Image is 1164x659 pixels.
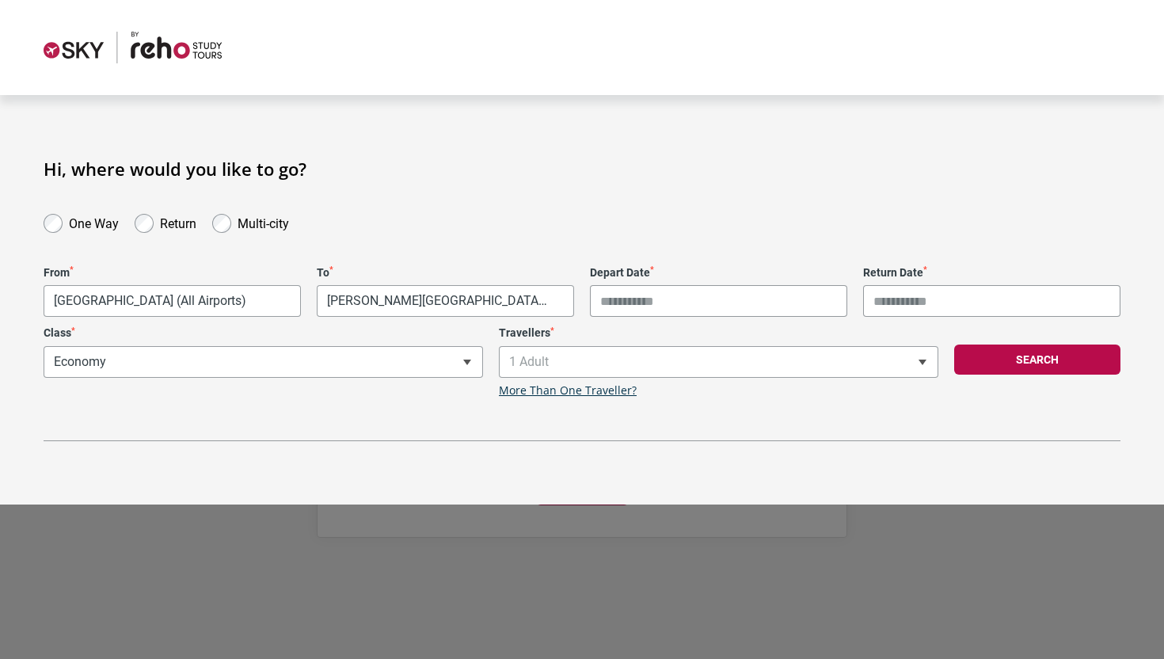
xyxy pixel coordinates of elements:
a: More Than One Traveller? [499,384,637,398]
span: Economy [44,346,483,378]
label: Return Date [863,266,1120,280]
span: 1 Adult [499,346,938,378]
span: 1 Adult [500,347,938,377]
span: Florence Airport, Peretola [317,285,574,317]
label: From [44,266,301,280]
span: Florence Airport, Peretola [318,286,573,316]
label: Travellers [499,326,938,340]
label: One Way [69,212,119,231]
label: Return [160,212,196,231]
button: Search [954,345,1120,375]
span: Economy [44,347,482,377]
span: Melbourne (All Airports) [44,286,300,316]
label: Class [44,326,483,340]
label: Depart Date [590,266,847,280]
label: To [317,266,574,280]
h1: Hi, where would you like to go? [44,158,1120,179]
label: Multi-city [238,212,289,231]
span: Melbourne (All Airports) [44,285,301,317]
